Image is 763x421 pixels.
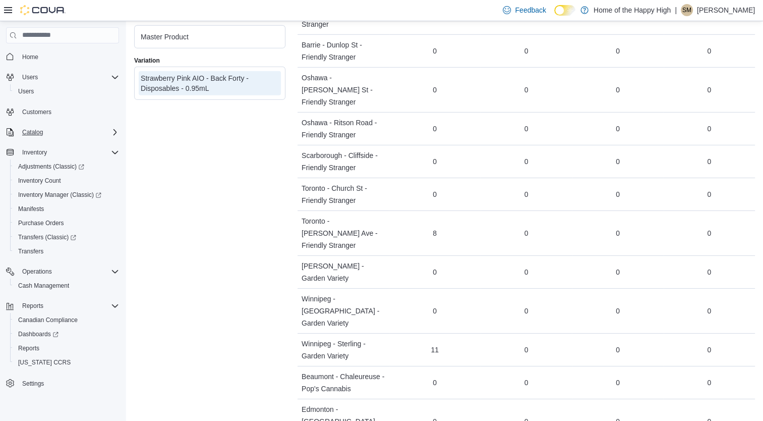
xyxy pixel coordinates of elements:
[14,280,73,292] a: Cash Management
[14,231,119,243] span: Transfers (Classic)
[18,300,119,312] span: Reports
[302,39,385,63] span: Barrie - Dunlop St - Friendly Stranger
[18,330,58,338] span: Dashboards
[22,108,51,116] span: Customers
[433,378,437,388] div: 0
[433,306,437,316] div: 0
[18,126,119,138] span: Catalog
[2,104,123,119] button: Customers
[18,282,69,290] span: Cash Management
[682,4,691,16] span: SM
[14,203,119,215] span: Manifests
[14,314,119,326] span: Canadian Compliance
[14,161,119,173] span: Adjustments (Classic)
[433,85,437,95] div: 0
[707,306,711,316] div: 0
[616,306,620,316] div: 0
[18,316,78,324] span: Canadian Compliance
[141,73,279,93] div: Strawberry Pink AIO - Back Forty - Disposables - 0.95mL
[302,371,385,395] span: Beaumont - Chaleureuse - Pop's Cannabis
[14,342,43,354] a: Reports
[524,228,529,238] div: 0
[697,4,755,16] p: [PERSON_NAME]
[524,85,529,95] div: 0
[707,345,711,355] div: 0
[616,228,620,238] div: 0
[14,356,75,369] a: [US_STATE] CCRS
[14,356,119,369] span: Washington CCRS
[18,219,64,227] span: Purchase Orders
[707,189,711,199] div: 0
[524,189,529,199] div: 0
[10,244,123,258] button: Transfers
[10,341,123,355] button: Reports
[18,50,119,63] span: Home
[707,46,711,56] div: 0
[524,306,529,316] div: 0
[22,73,38,81] span: Users
[14,217,119,229] span: Purchase Orders
[14,217,68,229] a: Purchase Orders
[433,267,437,277] div: 0
[302,149,385,174] span: Scarborough - Cliffside - Friendly Stranger
[2,125,123,139] button: Catalog
[18,177,61,185] span: Inventory Count
[20,5,66,15] img: Cova
[2,265,123,279] button: Operations
[14,245,47,257] a: Transfers
[18,71,42,83] button: Users
[18,146,119,159] span: Inventory
[18,71,119,83] span: Users
[10,230,123,244] a: Transfers (Classic)
[6,45,119,417] nav: Complex example
[14,203,48,215] a: Manifests
[2,376,123,390] button: Settings
[10,216,123,230] button: Purchase Orders
[616,156,620,167] div: 0
[22,268,52,276] span: Operations
[18,266,119,278] span: Operations
[18,87,34,95] span: Users
[18,146,51,159] button: Inventory
[10,174,123,188] button: Inventory Count
[22,148,47,156] span: Inventory
[14,280,119,292] span: Cash Management
[302,293,385,329] span: Winnipeg - [GEOGRAPHIC_DATA] - Garden Variety
[10,188,123,202] a: Inventory Manager (Classic)
[14,189,105,201] a: Inventory Manager (Classic)
[14,85,119,97] span: Users
[141,32,279,42] div: Master Product
[18,191,101,199] span: Inventory Manager (Classic)
[14,161,88,173] a: Adjustments (Classic)
[10,202,123,216] button: Manifests
[14,245,119,257] span: Transfers
[10,160,123,174] a: Adjustments (Classic)
[433,124,437,134] div: 0
[22,380,44,388] span: Settings
[2,145,123,160] button: Inventory
[18,344,39,352] span: Reports
[18,126,47,138] button: Catalog
[616,124,620,134] div: 0
[524,156,529,167] div: 0
[524,345,529,355] div: 0
[616,189,620,199] div: 0
[14,175,119,187] span: Inventory Count
[18,247,43,255] span: Transfers
[18,300,47,312] button: Reports
[616,46,620,56] div: 0
[18,163,84,171] span: Adjustments (Classic)
[14,175,65,187] a: Inventory Count
[2,70,123,84] button: Users
[554,5,575,16] input: Dark Mode
[707,228,711,238] div: 0
[18,378,48,390] a: Settings
[433,189,437,199] div: 0
[524,378,529,388] div: 0
[707,85,711,95] div: 0
[616,85,620,95] div: 0
[524,46,529,56] div: 0
[22,302,43,310] span: Reports
[707,267,711,277] div: 0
